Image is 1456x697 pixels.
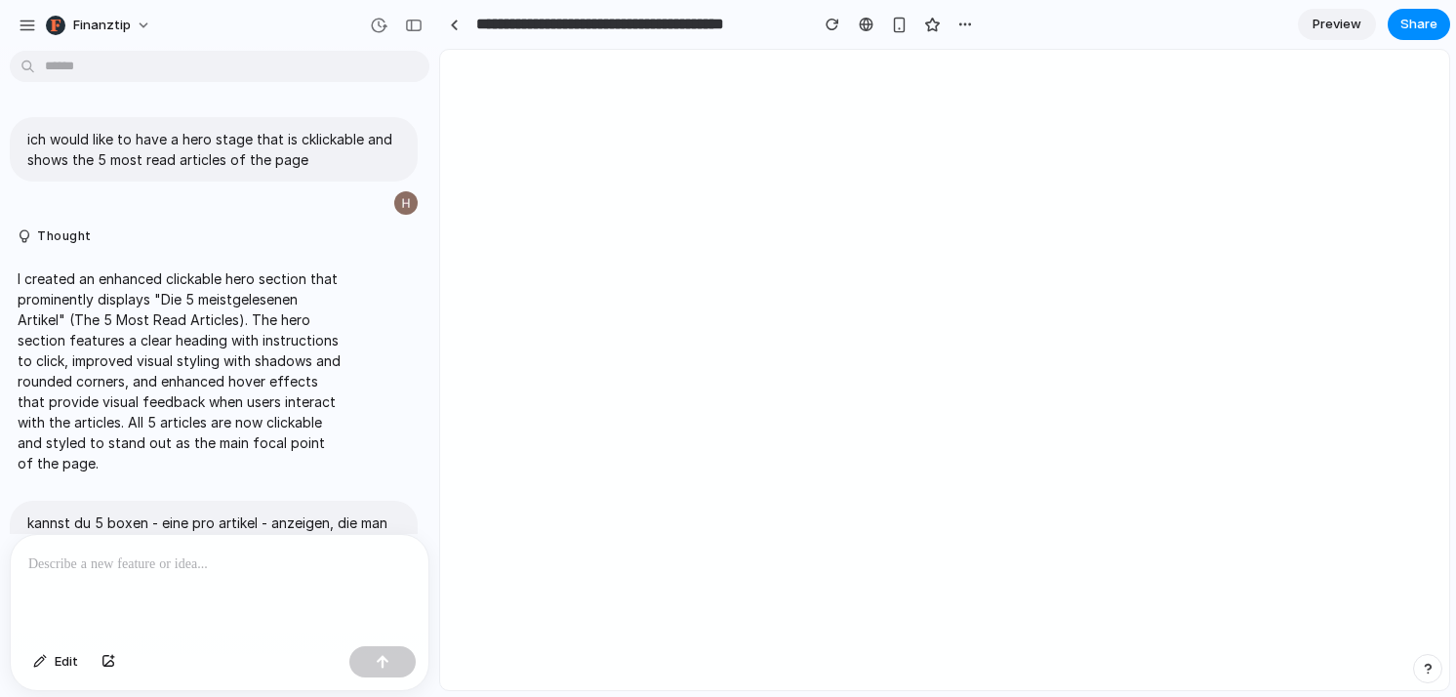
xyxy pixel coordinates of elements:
[55,652,78,672] span: Edit
[18,268,344,473] p: I created an enhanced clickable hero section that prominently displays "Die 5 meistgelesenen Arti...
[27,129,400,170] p: ich would like to have a hero stage that is cklickable and shows the 5 most read articles of the ...
[27,512,400,553] p: kannst du 5 boxen - eine pro artikel - anzeigen, die man wie auf einer stage durchscrollen kann
[73,16,131,35] span: Finanztip
[1298,9,1376,40] a: Preview
[38,10,161,41] button: Finanztip
[23,646,88,677] button: Edit
[1400,15,1437,34] span: Share
[1313,15,1361,34] span: Preview
[1388,9,1450,40] button: Share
